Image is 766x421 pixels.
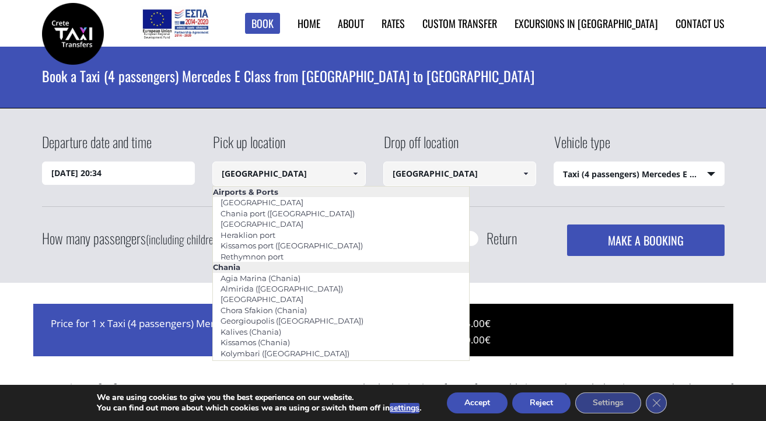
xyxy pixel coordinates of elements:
[42,26,104,38] a: Crete Taxi Transfers | Book a Taxi transfer from Heraklion city to Chania city | Crete Taxi Trans...
[213,270,308,286] a: Agia Marina (Chania)
[42,132,152,162] label: Departure date and time
[422,16,497,31] a: Custom Transfer
[345,162,365,186] a: Show All Items
[245,13,280,34] a: Book
[213,248,291,265] a: Rethymnon port
[213,216,311,232] a: [GEOGRAPHIC_DATA]
[213,280,351,297] a: Almirida ([GEOGRAPHIC_DATA])
[676,16,725,31] a: Contact us
[213,205,362,222] a: Chania port ([GEOGRAPHIC_DATA])
[33,304,383,356] div: Price for 1 x Taxi (4 passengers) Mercedes E Class
[383,304,733,356] div: 175.00€ 340.00€
[512,392,571,413] button: Reject
[338,16,364,31] a: About
[213,345,357,362] a: Kolymbari ([GEOGRAPHIC_DATA])
[516,162,536,186] a: Show All Items
[213,313,371,329] a: Georgioupolis ([GEOGRAPHIC_DATA])
[447,392,508,413] button: Accept
[213,334,298,350] a: Kissamos (Chania)
[646,392,667,413] button: Close GDPR Cookie Banner
[515,16,658,31] a: Excursions in [GEOGRAPHIC_DATA]
[554,162,724,187] span: Taxi (4 passengers) Mercedes E Class
[383,132,459,162] label: Drop off location
[146,230,221,248] small: (including children)
[213,227,283,243] a: Heraklion port
[567,224,724,256] button: MAKE A BOOKING
[213,187,469,197] li: Airports & Ports
[97,392,421,403] p: We are using cookies to give you the best experience on our website.
[42,224,228,253] label: How many passengers ?
[42,47,725,105] h1: Book a Taxi (4 passengers) Mercedes E Class from [GEOGRAPHIC_DATA] to [GEOGRAPHIC_DATA]
[213,237,370,254] a: Kissamos port ([GEOGRAPHIC_DATA])
[213,194,311,210] a: [GEOGRAPHIC_DATA]
[213,324,289,340] a: Kalives (Chania)
[42,3,104,65] img: Crete Taxi Transfers | Book a Taxi transfer from Heraklion city to Chania city | Crete Taxi Trans...
[487,231,517,245] label: Return
[382,16,405,31] a: Rates
[390,403,419,413] button: settings
[298,16,320,31] a: Home
[213,302,314,318] a: Chora Sfakion (Chania)
[575,392,641,413] button: Settings
[141,6,210,41] img: e-bannersEUERDF180X90.jpg
[383,162,537,186] input: Select drop-off location
[554,132,610,162] label: Vehicle type
[97,403,421,413] p: You can find out more about which cookies we are using or switch them off in .
[212,132,285,162] label: Pick up location
[213,291,311,307] a: [GEOGRAPHIC_DATA]
[213,262,469,272] li: Chania
[72,381,345,394] b: transfer from [GEOGRAPHIC_DATA] to [GEOGRAPHIC_DATA]
[212,162,366,186] input: Select pickup location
